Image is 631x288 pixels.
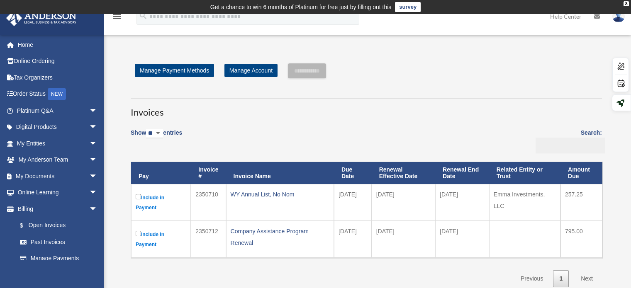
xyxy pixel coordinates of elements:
a: Manage Payments [12,250,106,267]
th: Renewal Effective Date: activate to sort column ascending [372,162,435,184]
td: [DATE] [372,184,435,221]
div: Get a chance to win 6 months of Platinum for free just by filling out this [210,2,392,12]
a: Next [575,270,599,287]
td: 257.25 [560,184,602,221]
th: Due Date: activate to sort column ascending [334,162,372,184]
span: arrow_drop_down [89,152,106,169]
a: $Open Invoices [12,217,102,234]
a: 1 [553,270,569,287]
span: arrow_drop_down [89,102,106,119]
span: arrow_drop_down [89,168,106,185]
label: Include in Payment [136,229,186,249]
a: Order StatusNEW [6,86,110,103]
div: Company Assistance Program Renewal [231,225,329,249]
td: [DATE] [334,221,372,258]
a: My Entitiesarrow_drop_down [6,135,110,152]
a: menu [112,15,122,22]
input: Include in Payment [136,194,141,199]
td: 2350710 [191,184,226,221]
div: WY Annual List, No Nom [231,189,329,200]
a: Tax Organizers [6,69,110,86]
a: Online Ordering [6,53,110,70]
label: Include in Payment [136,192,186,213]
th: Invoice #: activate to sort column ascending [191,162,226,184]
a: Manage Payment Methods [135,64,214,77]
span: arrow_drop_down [89,184,106,201]
a: Past Invoices [12,234,106,250]
a: survey [395,2,421,12]
input: Search: [536,138,605,153]
td: [DATE] [435,221,489,258]
a: My Anderson Teamarrow_drop_down [6,152,110,168]
th: Pay: activate to sort column descending [131,162,191,184]
input: Include in Payment [136,231,141,236]
img: Anderson Advisors Platinum Portal [4,10,79,26]
span: arrow_drop_down [89,119,106,136]
i: search [139,11,148,20]
a: Online Learningarrow_drop_down [6,184,110,201]
th: Related Entity or Trust: activate to sort column ascending [489,162,560,184]
th: Renewal End Date: activate to sort column ascending [435,162,489,184]
td: [DATE] [334,184,372,221]
td: 795.00 [560,221,602,258]
a: Previous [514,270,549,287]
a: Billingarrow_drop_down [6,201,106,217]
i: menu [112,12,122,22]
a: Digital Productsarrow_drop_down [6,119,110,136]
div: NEW [48,88,66,100]
td: 2350712 [191,221,226,258]
td: [DATE] [372,221,435,258]
div: close [624,1,629,6]
label: Show entries [131,128,182,147]
span: arrow_drop_down [89,135,106,152]
td: [DATE] [435,184,489,221]
img: User Pic [612,10,625,22]
th: Invoice Name: activate to sort column ascending [226,162,334,184]
select: Showentries [146,129,163,138]
td: Emma Investments, LLC [489,184,560,221]
a: Platinum Q&Aarrow_drop_down [6,102,110,119]
a: My Documentsarrow_drop_down [6,168,110,184]
th: Amount Due: activate to sort column ascending [560,162,602,184]
h3: Invoices [131,98,602,119]
a: Manage Account [224,64,278,77]
a: Home [6,36,110,53]
span: $ [24,220,29,231]
label: Search: [533,128,602,153]
span: arrow_drop_down [89,201,106,218]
